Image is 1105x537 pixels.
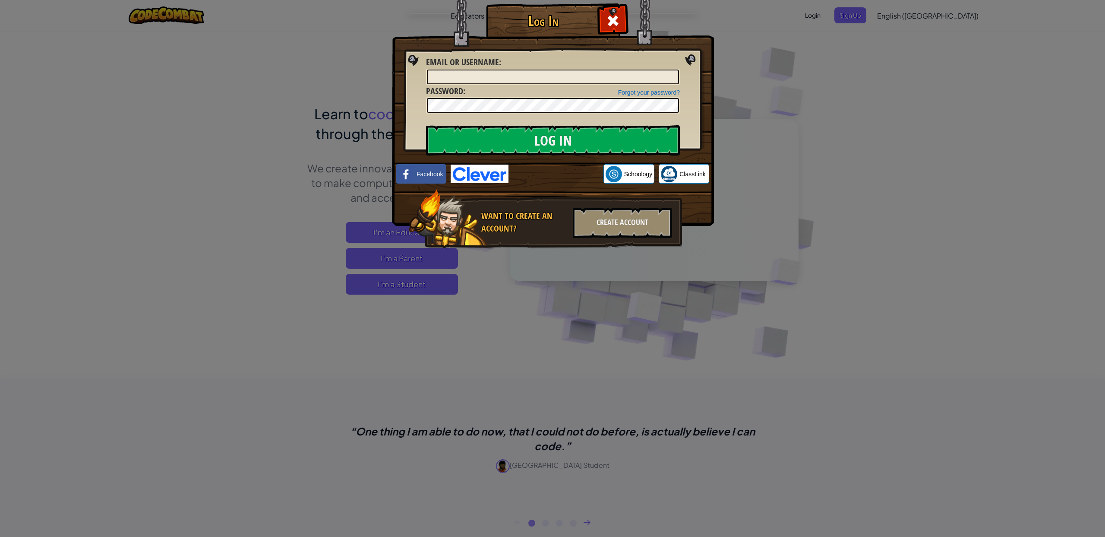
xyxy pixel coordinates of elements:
[624,170,652,178] span: Schoology
[426,125,680,156] input: Log In
[679,170,706,178] span: ClassLink
[426,56,501,69] label: :
[661,166,677,182] img: classlink-logo-small.png
[488,13,598,29] h1: Log In
[451,165,508,183] img: clever-logo-blue.png
[426,85,463,97] span: Password
[618,89,680,96] a: Forgot your password?
[606,166,622,182] img: schoology.png
[417,170,443,178] span: Facebook
[481,210,568,235] div: Want to create an account?
[508,165,603,184] iframe: Sign in with Google Button
[426,56,499,68] span: Email or Username
[398,166,414,182] img: facebook_small.png
[573,208,672,238] div: Create Account
[426,85,465,98] label: :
